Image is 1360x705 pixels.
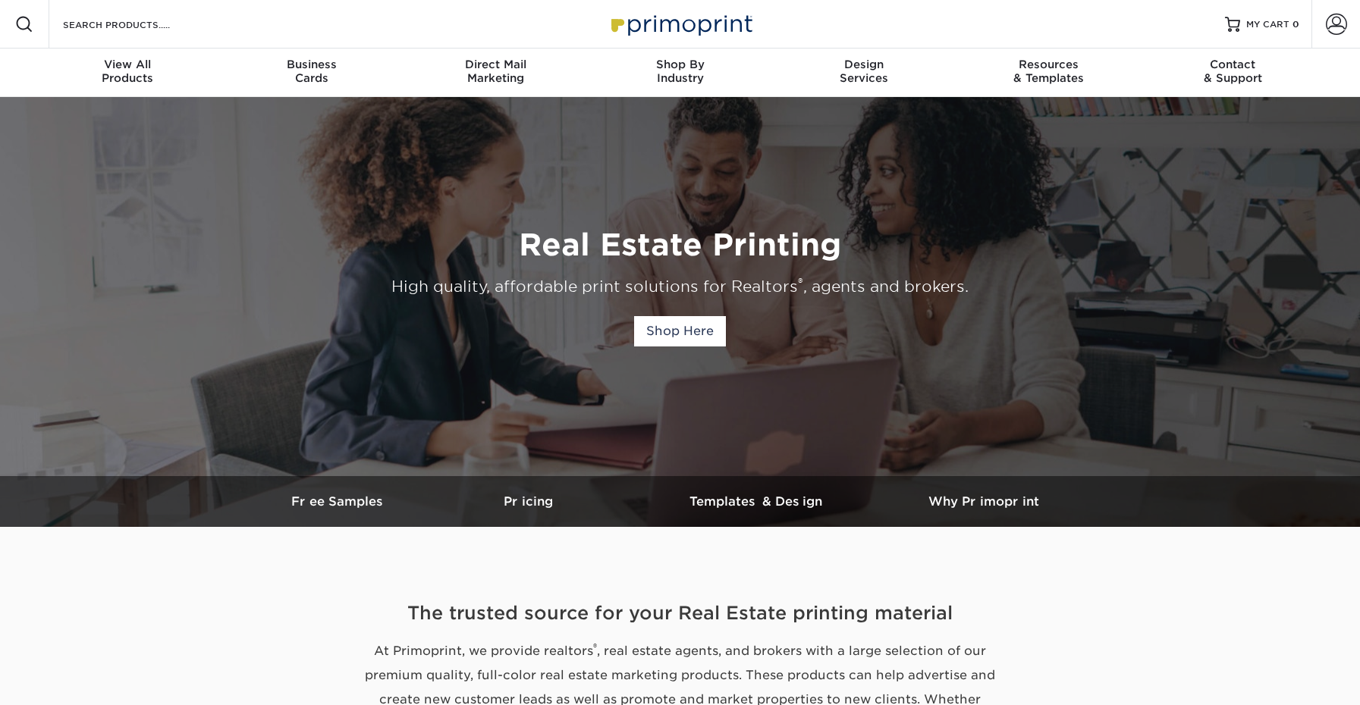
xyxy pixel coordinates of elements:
h3: Why Primoprint [870,494,1098,509]
h3: Pricing [415,494,642,509]
div: Cards [219,58,404,85]
div: Services [772,58,956,85]
h3: Free Samples [263,494,415,509]
a: Direct MailMarketing [404,49,588,97]
span: Contact [1141,58,1325,71]
a: Pricing [415,476,642,527]
a: Shop Here [634,316,726,346]
span: Shop By [588,58,772,71]
div: Industry [588,58,772,85]
a: View AllProducts [36,49,220,97]
div: Products [36,58,220,85]
div: & Support [1141,58,1325,85]
a: Templates & Design [642,476,870,527]
input: SEARCH PRODUCTS..... [61,15,209,33]
sup: ® [798,276,803,290]
span: Resources [956,58,1141,71]
span: View All [36,58,220,71]
span: Business [219,58,404,71]
div: High quality, affordable print solutions for Realtors , agents and brokers. [231,275,1129,298]
div: & Templates [956,58,1141,85]
span: Direct Mail [404,58,588,71]
div: Marketing [404,58,588,85]
sup: ® [593,641,597,653]
span: 0 [1292,19,1299,30]
span: Design [772,58,956,71]
a: DesignServices [772,49,956,97]
a: Contact& Support [1141,49,1325,97]
a: Shop ByIndustry [588,49,772,97]
a: Why Primoprint [870,476,1098,527]
img: Primoprint [605,8,756,40]
h2: The trusted source for your Real Estate printing material [237,600,1124,627]
a: Resources& Templates [956,49,1141,97]
a: BusinessCards [219,49,404,97]
span: MY CART [1246,18,1289,31]
h3: Templates & Design [642,494,870,509]
h1: Real Estate Printing [231,227,1129,263]
a: Free Samples [263,476,415,527]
